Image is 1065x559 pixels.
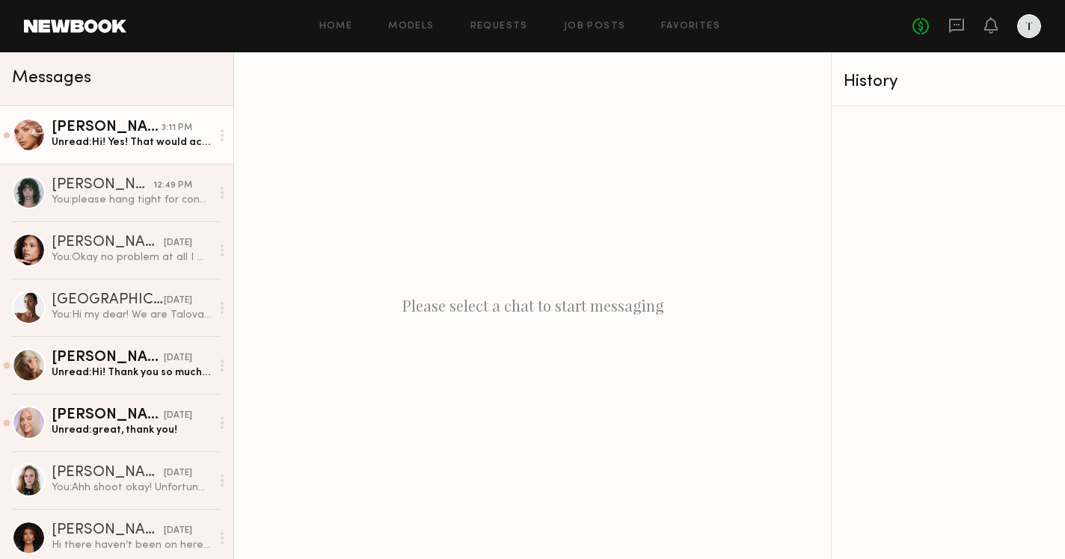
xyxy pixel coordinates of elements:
[52,350,164,365] div: [PERSON_NAME]
[52,308,211,322] div: You: Hi my dear! We are Talova an all natural [MEDICAL_DATA] brand and we are doing our fall shoo...
[52,235,164,250] div: [PERSON_NAME]
[52,408,164,423] div: [PERSON_NAME]
[153,179,192,193] div: 12:49 PM
[470,22,528,31] a: Requests
[234,52,831,559] div: Please select a chat to start messaging
[564,22,626,31] a: Job Posts
[52,120,162,135] div: [PERSON_NAME]
[164,409,192,423] div: [DATE]
[661,22,720,31] a: Favorites
[52,523,164,538] div: [PERSON_NAME]
[164,236,192,250] div: [DATE]
[164,466,192,481] div: [DATE]
[52,466,164,481] div: [PERSON_NAME]
[52,193,211,207] div: You: please hang tight for confirmation
[388,22,434,31] a: Models
[52,423,211,437] div: Unread: great, thank you!
[52,135,211,149] div: Unread: Hi! Yes! That would actually be better for me
[164,294,192,308] div: [DATE]
[162,121,192,135] div: 3:11 PM
[164,351,192,365] div: [DATE]
[52,481,211,495] div: You: Ahh shoot okay! Unfortunately we already have the studio and team booked. Next time :(
[52,293,164,308] div: [GEOGRAPHIC_DATA] N.
[319,22,353,31] a: Home
[164,524,192,538] div: [DATE]
[52,178,153,193] div: [PERSON_NAME]
[12,70,91,87] span: Messages
[52,538,211,552] div: Hi there haven’t been on here in a minute. I’d be interested in collaborating and learning more a...
[52,365,211,380] div: Unread: Hi! Thank you so much for considering me for this! Do you by chance know when the team mi...
[52,250,211,265] div: You: Okay no problem at all I will make note of it to the team
[844,73,1053,90] div: History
